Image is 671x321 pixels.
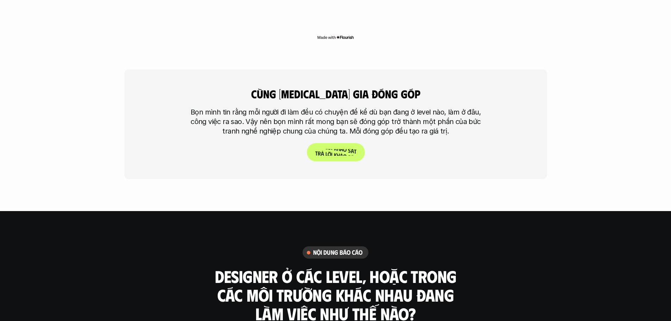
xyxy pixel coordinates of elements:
h6: nội dung báo cáo [313,248,363,257]
span: ả [340,146,343,152]
img: Made with Flourish [317,35,354,40]
a: Trảlờikhảosát [306,143,365,162]
span: s [348,147,350,154]
span: á [350,148,354,154]
p: Bọn mình tin rằng mỗi người đi làm đều có chuyện để kể dù bạn đang ở level nào, làm ở đâu, công v... [186,108,485,136]
span: t [354,148,356,155]
span: o [343,146,346,153]
h4: cùng [MEDICAL_DATA] gia đóng góp [221,87,450,100]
